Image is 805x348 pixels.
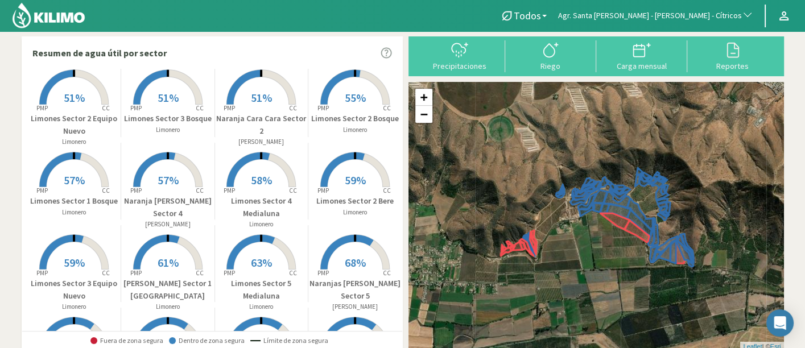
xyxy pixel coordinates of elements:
p: Limones Sector 3 Equipo Nuevo [28,277,121,302]
tspan: PMP [36,269,48,277]
p: Resumen de agua útil por sector [32,46,167,60]
tspan: CC [102,104,110,112]
button: Carga mensual [596,40,687,71]
span: Todos [514,10,541,22]
span: 51% [64,90,85,105]
tspan: CC [196,187,204,194]
tspan: CC [102,269,110,277]
tspan: PMP [224,187,235,194]
a: Zoom out [415,106,432,123]
span: 51% [158,90,179,105]
p: Naranja Cara Cara Sector 2 [215,113,308,137]
p: Limones Sector 2 Equipo Nuevo [28,113,121,137]
span: 58% [251,173,272,187]
p: [PERSON_NAME] [215,137,308,147]
tspan: PMP [130,104,142,112]
tspan: CC [290,187,298,194]
tspan: CC [290,104,298,112]
span: 59% [64,255,85,270]
p: Limones Sector 5 Medialuna [215,277,308,302]
button: Agr. Santa [PERSON_NAME] - [PERSON_NAME] - Cítricos [552,3,759,28]
div: Reportes [691,62,775,70]
button: Riego [505,40,596,71]
a: Zoom in [415,89,432,106]
span: Límite de zona segura [250,337,328,345]
button: Reportes [687,40,778,71]
p: Limonero [28,208,121,217]
p: Limonero [215,302,308,312]
p: Limonero [121,302,214,312]
img: Kilimo [11,2,86,29]
div: Riego [509,62,593,70]
tspan: PMP [317,269,329,277]
p: Limones Sector 3 Bosque [121,113,214,125]
tspan: PMP [130,269,142,277]
div: Open Intercom Messenger [766,309,794,337]
tspan: PMP [317,104,329,112]
p: Limones Sector 2 Bosque [308,113,402,125]
span: 61% [158,255,179,270]
tspan: CC [383,187,391,194]
p: Limones Sector 4 Medialuna [215,195,308,219]
span: Agr. Santa [PERSON_NAME] - [PERSON_NAME] - Cítricos [558,10,742,22]
span: 68% [345,255,366,270]
tspan: CC [196,104,204,112]
p: [PERSON_NAME] [308,302,402,312]
p: [PERSON_NAME] [121,219,214,229]
tspan: PMP [224,269,235,277]
button: Precipitaciones [414,40,505,71]
p: Limonero [28,302,121,312]
tspan: CC [102,187,110,194]
tspan: PMP [317,187,329,194]
tspan: PMP [36,187,48,194]
tspan: PMP [130,187,142,194]
p: Limonero [308,208,402,217]
p: Limonero [308,125,402,135]
tspan: CC [196,269,204,277]
p: Naranjas [PERSON_NAME] Sector 5 [308,277,402,302]
span: 51% [251,90,272,105]
span: 59% [345,173,366,187]
p: [PERSON_NAME] Sector 1 [GEOGRAPHIC_DATA] [121,277,214,302]
p: Limonero [28,137,121,147]
span: Dentro de zona segura [169,337,245,345]
span: 57% [64,173,85,187]
span: Fuera de zona segura [90,337,163,345]
tspan: CC [290,269,298,277]
tspan: PMP [224,104,235,112]
div: Carga mensual [600,62,684,70]
p: Naranja [PERSON_NAME] Sector 4 [121,195,214,219]
div: Precipitaciones [418,62,502,70]
p: Limones Sector 2 Bere [308,195,402,207]
tspan: PMP [36,104,48,112]
span: 57% [158,173,179,187]
span: 55% [345,90,366,105]
p: Limonero [121,125,214,135]
p: Limones Sector 1 Bosque [28,195,121,207]
tspan: CC [383,269,391,277]
tspan: CC [383,104,391,112]
p: Limonero [215,219,308,229]
span: 63% [251,255,272,270]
